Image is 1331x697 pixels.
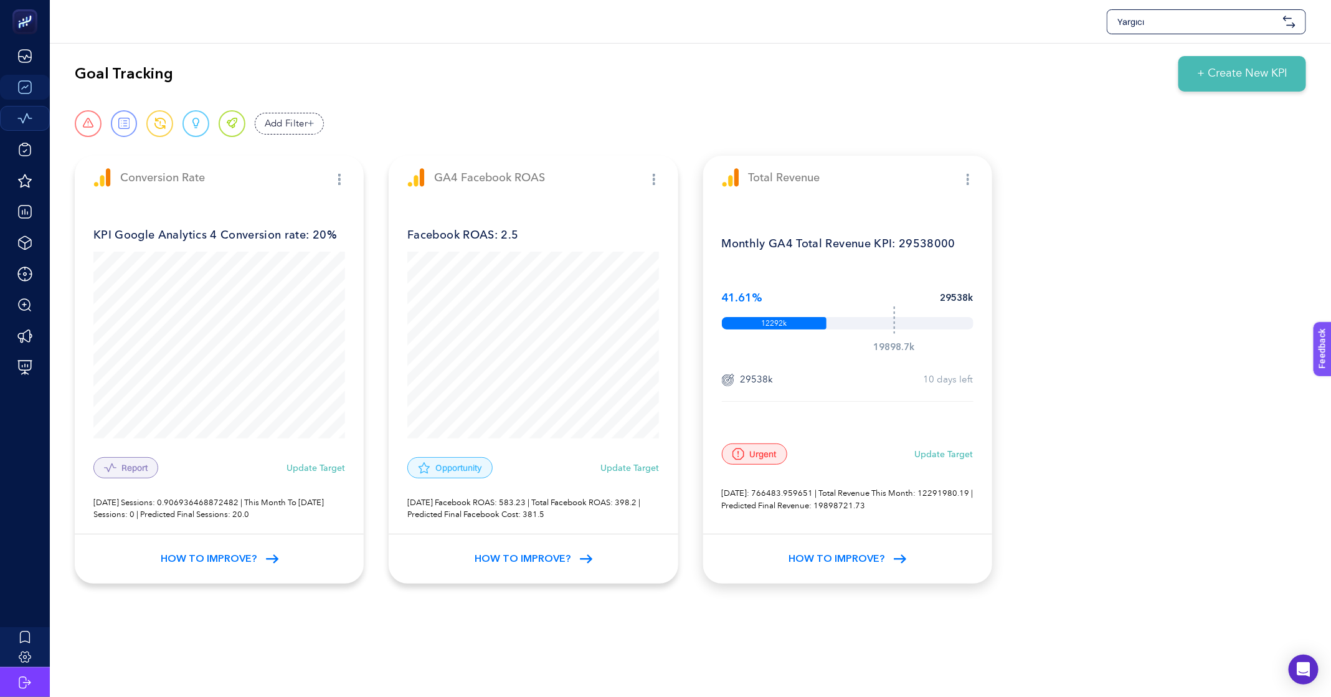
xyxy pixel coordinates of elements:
span: 29538k [741,373,774,387]
span: 10 days left [924,375,973,384]
img: add filter [308,120,314,126]
span: How to Improve? [789,551,884,566]
span: Update Target [287,463,345,473]
span: + Create New KPI [1197,65,1287,82]
span: Report [121,462,148,474]
p: KPI Google Analytics 4 Conversion rate: 20% [93,221,345,242]
img: menu button [338,174,341,185]
img: How to Improve? [894,554,906,564]
p: [DATE] Sessions: 0.906936468872482 | This Month To [DATE] Sessions: 0 | Predicted Final Sessions:... [93,497,345,521]
p: Facebook ROAS: 2.5 [407,221,659,242]
span: Feedback [7,4,47,14]
div: Open Intercom Messenger [1289,655,1319,685]
img: Target [722,374,734,386]
h2: Goal Tracking [75,64,173,84]
span: How to Improve? [475,551,571,566]
button: + Create New KPI [1178,56,1306,92]
img: menu button [653,174,655,185]
img: svg%3e [1283,16,1295,28]
p: GA4 Facebook ROAS [434,170,545,185]
p: [DATE]: 766483.959651 | Total Revenue This Month: 12291980.19 | Predicted Final Revenue: 19898721.73 [722,488,973,512]
span: Urgent [750,448,777,460]
img: menu button [967,174,969,185]
p: [DATE] Facebook ROAS: 583.23 | Total Facebook ROAS: 398.2 | Predicted Final Facebook Cost: 381.5 [407,497,659,521]
p: Conversion Rate [120,170,205,185]
span: Update Target [601,463,660,473]
span: Update Target [915,449,973,459]
span: How to Improve? [161,551,257,566]
img: How to Improve? [580,554,592,564]
span: 29538k [940,291,973,305]
span: Yargıcı [1117,16,1278,28]
span: Opportunity [435,462,482,474]
div: 12292k [722,317,827,330]
span: Add Filter [265,116,308,131]
span: 41.61% [722,290,763,306]
p: Monthly GA4 Total Revenue KPI: 29538000 [722,230,973,260]
div: 19898.7k [874,340,915,354]
p: Total Revenue [749,170,820,185]
img: How to Improve? [266,554,278,564]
